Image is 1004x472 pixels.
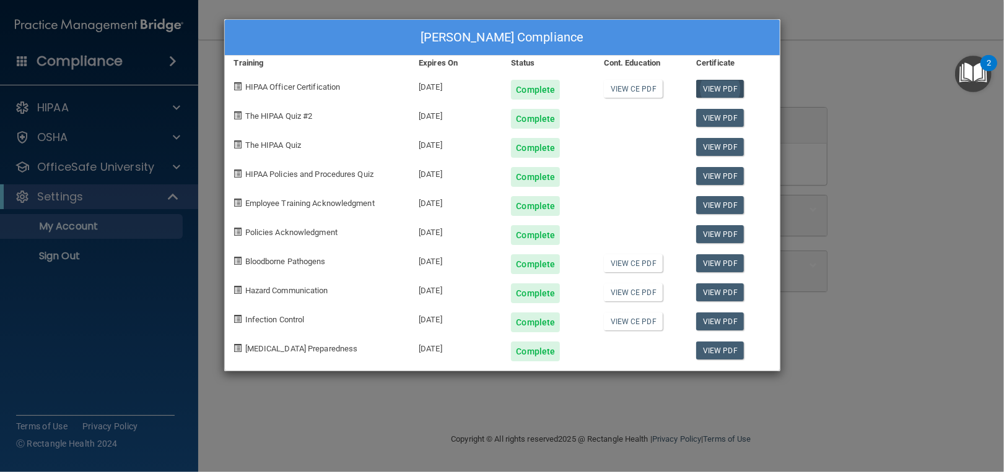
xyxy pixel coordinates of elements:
[696,167,744,185] a: View PDF
[245,286,328,295] span: Hazard Communication
[245,199,375,208] span: Employee Training Acknowledgment
[511,80,560,100] div: Complete
[245,111,313,121] span: The HIPAA Quiz #2
[502,56,594,71] div: Status
[511,109,560,129] div: Complete
[511,312,560,332] div: Complete
[696,312,744,330] a: View PDF
[409,187,502,216] div: [DATE]
[604,80,663,98] a: View CE PDF
[245,257,326,266] span: Bloodborne Pathogens
[696,254,744,272] a: View PDF
[511,225,560,245] div: Complete
[604,254,663,272] a: View CE PDF
[225,20,780,56] div: [PERSON_NAME] Compliance
[511,341,560,361] div: Complete
[987,63,991,79] div: 2
[511,283,560,303] div: Complete
[955,56,992,92] button: Open Resource Center, 2 new notifications
[409,56,502,71] div: Expires On
[225,56,410,71] div: Training
[696,225,744,243] a: View PDF
[696,138,744,156] a: View PDF
[595,56,687,71] div: Cont. Education
[696,196,744,214] a: View PDF
[511,196,560,216] div: Complete
[245,344,358,353] span: [MEDICAL_DATA] Preparedness
[409,245,502,274] div: [DATE]
[604,283,663,301] a: View CE PDF
[604,312,663,330] a: View CE PDF
[245,169,373,179] span: HIPAA Policies and Procedures Quiz
[245,228,338,237] span: Policies Acknowledgment
[409,274,502,303] div: [DATE]
[245,82,341,92] span: HIPAA Officer Certification
[409,303,502,332] div: [DATE]
[511,138,560,158] div: Complete
[696,341,744,359] a: View PDF
[409,158,502,187] div: [DATE]
[687,56,779,71] div: Certificate
[511,254,560,274] div: Complete
[245,140,301,150] span: The HIPAA Quiz
[245,315,305,324] span: Infection Control
[511,167,560,187] div: Complete
[409,129,502,158] div: [DATE]
[409,100,502,129] div: [DATE]
[696,109,744,127] a: View PDF
[409,332,502,361] div: [DATE]
[409,216,502,245] div: [DATE]
[696,80,744,98] a: View PDF
[409,71,502,100] div: [DATE]
[696,283,744,301] a: View PDF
